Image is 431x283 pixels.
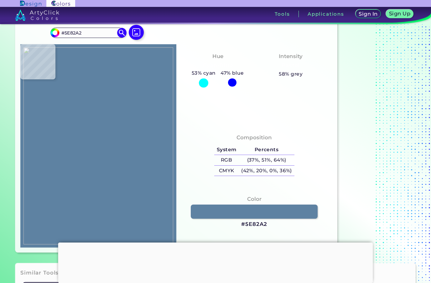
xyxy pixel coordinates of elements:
[387,10,412,18] a: Sign Up
[218,69,246,77] h5: 47% blue
[15,9,59,21] img: logo_artyclick_colors_white.svg
[214,166,239,176] h5: CMYK
[59,29,117,37] input: type color..
[247,195,262,204] h4: Color
[20,269,59,277] h3: Similar Tools
[214,155,239,165] h5: RGB
[239,155,294,165] h5: (37%, 51%, 64%)
[360,12,376,16] h5: Sign In
[212,52,223,61] h4: Hue
[241,221,267,228] h3: #5E82A2
[200,62,236,69] h3: Cyan-Blue
[279,62,303,69] h3: Pastel
[239,145,294,155] h5: Percents
[20,1,41,7] img: ArtyClick Design logo
[214,145,239,155] h5: System
[279,52,303,61] h4: Intensity
[357,10,380,18] a: Sign In
[390,11,409,16] h5: Sign Up
[23,47,173,244] img: 10288de6-c707-4516-a7b4-06e2b954bfed
[279,70,303,78] h5: 58% grey
[275,12,290,16] h3: Tools
[239,166,294,176] h5: (42%, 20%, 0%, 36%)
[308,12,344,16] h3: Applications
[189,69,218,77] h5: 53% cyan
[58,243,373,281] iframe: Advertisement
[129,25,144,40] img: icon picture
[236,133,272,142] h4: Composition
[117,28,127,37] img: icon search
